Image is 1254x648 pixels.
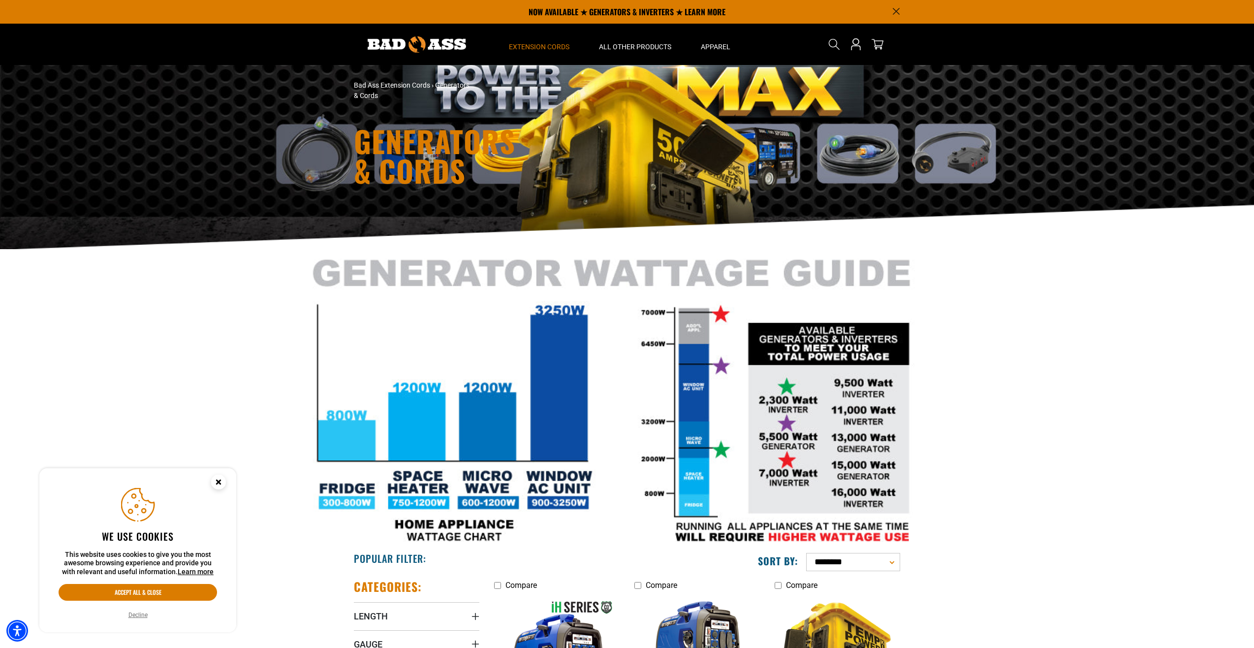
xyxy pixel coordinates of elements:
[354,552,426,565] h2: Popular Filter:
[354,80,713,101] nav: breadcrumbs
[826,36,842,52] summary: Search
[125,610,151,620] button: Decline
[59,530,217,543] h2: We use cookies
[686,24,745,65] summary: Apparel
[432,81,434,89] span: ›
[39,468,236,633] aside: Cookie Consent
[368,36,466,53] img: Bad Ass Extension Cords
[701,42,730,51] span: Apparel
[354,611,388,622] span: Length
[6,620,28,642] div: Accessibility Menu
[354,579,422,594] h2: Categories:
[59,551,217,577] p: This website uses cookies to give you the most awesome browsing experience and provide you with r...
[178,568,214,576] a: This website uses cookies to give you the most awesome browsing experience and provide you with r...
[599,42,671,51] span: All Other Products
[505,581,537,590] span: Compare
[584,24,686,65] summary: All Other Products
[354,81,430,89] a: Bad Ass Extension Cords
[509,42,569,51] span: Extension Cords
[646,581,677,590] span: Compare
[59,584,217,601] button: Accept all & close
[494,24,584,65] summary: Extension Cords
[354,602,479,630] summary: Length
[786,581,817,590] span: Compare
[354,126,713,185] h1: Generators & Cords
[758,554,798,567] label: Sort by:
